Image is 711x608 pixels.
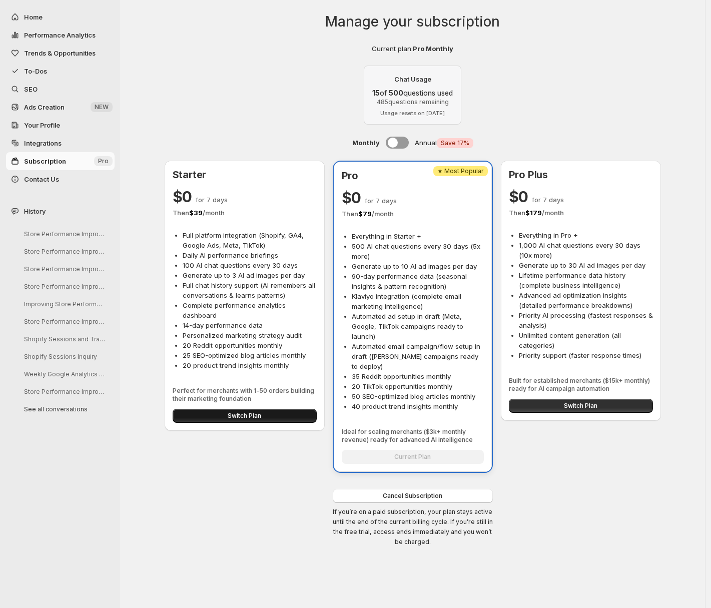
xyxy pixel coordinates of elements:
[352,381,484,391] li: 20 TikTok opportunities monthly
[95,103,109,111] span: NEW
[6,134,115,152] a: Integrations
[352,138,380,148] span: Monthly
[16,349,111,364] button: Shopify Sessions Inquiry
[173,409,317,423] button: Switch Plan
[16,314,111,329] button: Store Performance Improvement Analysis
[6,116,115,134] a: Your Profile
[509,208,653,218] p: Then / month
[519,240,653,260] li: 1,000 AI chat questions every 30 days (10x more)
[509,169,653,181] h2: Pro Plus
[525,209,542,217] span: $ 179
[415,138,473,148] span: Annual
[183,360,317,370] li: 20 product trend insights monthly
[532,196,564,204] span: for 7 days
[173,208,317,218] p: Then / month
[342,209,484,219] p: Then / month
[372,89,380,97] strong: 15
[183,280,317,300] li: Full chat history support (AI remembers all conversations & learns patterns)
[24,85,38,93] span: SEO
[372,98,453,106] p: 485 questions remaining
[16,401,111,417] button: See all conversations
[196,196,228,204] span: for 7 days
[372,74,453,84] h3: Chat Usage
[325,12,500,32] h1: Manage your subscription
[6,8,115,26] button: Home
[183,250,317,260] li: Daily AI performance briefings
[24,13,43,21] span: Home
[189,209,203,217] span: $ 39
[352,371,484,381] li: 35 Reddit opportunities monthly
[519,270,653,290] li: Lifetime performance data history (complete business intelligence)
[509,377,653,393] span: Built for established merchants ($15k+ monthly) ready for AI campaign automation
[16,226,111,242] button: Store Performance Improvement Analysis
[6,26,115,44] button: Performance Analytics
[16,279,111,294] button: Store Performance Improvement Analysis
[333,507,493,547] p: If you’re on a paid subscription, your plan stays active until the end of the current billing cyc...
[173,187,317,207] p: $0
[564,402,597,410] span: Switch Plan
[16,366,111,382] button: Weekly Google Analytics Performance Review
[6,44,115,62] button: Trends & Opportunities
[441,139,469,147] span: Save 17%
[358,210,372,218] span: $ 79
[519,330,653,350] li: Unlimited content generation (all categories)
[6,80,115,98] a: SEO
[352,311,484,341] li: Automated ad setup in draft (Meta, Google, TikTok campaigns ready to launch)
[24,139,62,147] span: Integrations
[183,350,317,360] li: 25 SEO-optimized blog articles monthly
[24,121,60,129] span: Your Profile
[352,271,484,291] li: 90-day performance data (seasonal insights & pattern recognition)
[352,231,484,241] li: Everything in Starter +
[16,331,111,347] button: Shopify Sessions and Traffic Analysis
[413,45,453,53] strong: Pro Monthly
[98,157,109,165] span: Pro
[183,230,317,250] li: Full platform integration (Shopify, GA4, Google Ads, Meta, TikTok)
[183,320,317,330] li: 14-day performance data
[24,175,59,183] span: Contact Us
[352,291,484,311] li: Klaviyo integration (complete email marketing intelligence)
[352,341,484,371] li: Automated email campaign/flow setup in draft ([PERSON_NAME] campaigns ready to deploy)
[24,206,46,216] span: History
[183,340,317,350] li: 20 Reddit opportunities monthly
[6,152,115,170] button: Subscription
[24,67,47,75] span: To-Dos
[24,31,96,39] span: Performance Analytics
[389,89,403,97] strong: 500
[519,230,653,240] li: Everything in Pro +
[183,260,317,270] li: 100 AI chat questions every 30 days
[333,489,493,503] button: Cancel Subscription
[342,428,484,444] span: Ideal for scaling merchants ($3k+ monthly revenue) ready for advanced AI intelligence
[16,244,111,259] button: Store Performance Improvement Analysis
[365,197,397,205] span: for 7 days
[6,98,115,116] button: Ads Creation
[183,300,317,320] li: Complete performance analytics dashboard
[352,261,484,271] li: Generate up to 10 AI ad images per day
[6,62,115,80] button: To-Dos
[6,170,115,188] button: Contact Us
[509,187,653,207] p: $0
[519,310,653,330] li: Priority AI processing (fastest responses & analysis)
[24,157,66,165] span: Subscription
[519,290,653,310] li: Advanced ad optimization insights (detailed performance breakdowns)
[342,188,484,208] p: $0
[372,88,453,98] p: of questions used
[183,270,317,280] li: Generate up to 3 AI ad images per day
[352,391,484,401] li: 50 SEO-optimized blog articles monthly
[437,167,484,175] span: ★ Most Popular
[173,169,317,181] h2: Starter
[16,384,111,399] button: Store Performance Improvement Analysis
[342,170,484,182] h2: Pro
[372,44,453,54] p: Current plan:
[383,492,442,500] span: Cancel Subscription
[352,401,484,411] li: 40 product trend insights monthly
[24,103,65,111] span: Ads Creation
[228,412,261,420] span: Switch Plan
[519,260,653,270] li: Generate up to 30 AI ad images per day
[183,330,317,340] li: Personalized marketing strategy audit
[16,261,111,277] button: Store Performance Improvement Analysis
[372,110,453,116] p: Usage resets on [DATE]
[509,399,653,413] button: Switch Plan
[352,241,484,261] li: 500 AI chat questions every 30 days (5x more)
[24,49,96,57] span: Trends & Opportunities
[519,350,653,360] li: Priority support (faster response times)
